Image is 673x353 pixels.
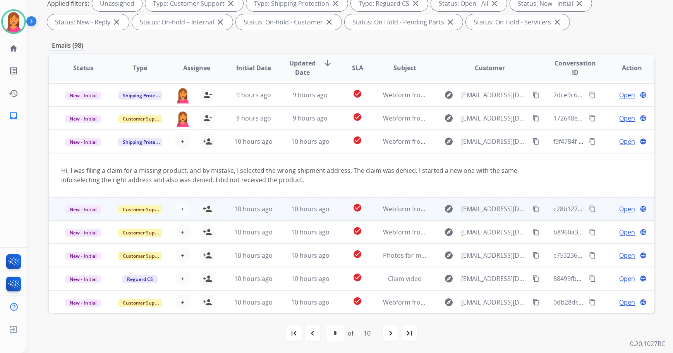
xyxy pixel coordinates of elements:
mat-icon: content_copy [589,91,596,98]
mat-icon: person_add [203,137,212,146]
span: New - Initial [65,229,101,237]
span: + [181,204,185,214]
mat-icon: close [446,17,455,27]
mat-icon: check_circle [353,203,362,212]
mat-icon: check_circle [353,136,362,145]
span: Webform from [EMAIL_ADDRESS][DOMAIN_NAME] on [DATE] [383,205,558,213]
span: 10 hours ago [234,298,273,307]
button: + [175,294,191,310]
span: 10 hours ago [291,137,330,146]
mat-icon: content_copy [589,275,596,282]
span: 7dce9c61-0a0b-4e2a-ae45-518011df61c4 [553,91,671,99]
button: + [175,134,191,149]
span: 10 hours ago [291,228,330,236]
span: f3f4784f-8eda-4058-8150-159214443a78 [553,137,668,146]
span: Updated Date [288,59,317,77]
mat-icon: explore [444,204,453,214]
mat-icon: content_copy [532,205,539,212]
img: agent-avatar [175,87,191,103]
span: Customer [475,63,505,72]
mat-icon: first_page [289,329,299,338]
span: 172648ea-de8f-4984-8bf2-665e24ce839b [553,114,670,122]
span: 10 hours ago [234,274,273,283]
span: + [181,137,185,146]
span: 10 hours ago [291,274,330,283]
img: agent-avatar [175,110,191,127]
mat-icon: close [112,17,121,27]
span: New - Initial [65,91,101,100]
mat-icon: content_copy [532,91,539,98]
span: New - Initial [65,205,101,214]
span: New - Initial [65,138,101,146]
span: Open [620,251,635,260]
mat-icon: person_add [203,274,212,283]
div: Status: On-hold - Customer [236,14,342,30]
mat-icon: last_page [405,329,414,338]
mat-icon: check_circle [353,112,362,122]
mat-icon: language [640,91,647,98]
mat-icon: content_copy [532,138,539,145]
p: Emails (98) [49,41,86,50]
mat-icon: content_copy [532,229,539,236]
span: 88499fb0-fb43-4b97-b032-5a00b784bd97 [553,274,672,283]
mat-icon: inbox [9,111,18,121]
span: Type [133,63,147,72]
th: Action [597,54,654,81]
span: Shipping Protection [118,138,171,146]
mat-icon: language [640,275,647,282]
mat-icon: navigate_before [308,329,317,338]
span: Subject [393,63,416,72]
span: 10 hours ago [234,228,273,236]
span: 10 hours ago [291,251,330,260]
span: Open [620,298,635,307]
span: 10 hours ago [291,298,330,307]
span: New - Initial [65,115,101,123]
mat-icon: close [553,17,562,27]
span: [EMAIL_ADDRESS][DOMAIN_NAME] [461,251,528,260]
span: Reguard CS [122,275,158,283]
span: Initial Date [236,63,271,72]
mat-icon: navigate_next [386,329,395,338]
div: Status: On Hold - Pending Parts [345,14,463,30]
mat-icon: explore [444,298,453,307]
span: Open [620,90,635,100]
mat-icon: content_copy [589,205,596,212]
button: + [175,248,191,263]
mat-icon: person_add [203,204,212,214]
span: + [181,227,185,237]
span: c28b1270-6147-42e9-9ed3-fe23563e70b9 [553,205,672,213]
span: b8960a3e-f371-48f0-9207-8b0b1d09bdee [553,228,672,236]
span: Open [620,274,635,283]
mat-icon: close [216,17,225,27]
span: Customer Support [118,299,168,307]
mat-icon: content_copy [532,275,539,282]
mat-icon: language [640,252,647,259]
span: Webform from [EMAIL_ADDRESS][DOMAIN_NAME] on [DATE] [383,298,558,307]
mat-icon: home [9,44,18,53]
span: Claim video [388,274,422,283]
span: 10 hours ago [291,205,330,213]
mat-icon: list_alt [9,66,18,76]
div: Status: On-hold – Internal [132,14,233,30]
button: + [175,271,191,286]
span: + [181,251,185,260]
span: Assignee [183,63,210,72]
span: [EMAIL_ADDRESS][DOMAIN_NAME] [461,204,528,214]
mat-icon: explore [444,274,453,283]
span: 9 hours ago [293,91,328,99]
span: 10 hours ago [234,251,273,260]
span: [EMAIL_ADDRESS][DOMAIN_NAME] [461,90,528,100]
mat-icon: content_copy [589,252,596,259]
mat-icon: person_add [203,227,212,237]
mat-icon: language [640,115,647,122]
span: Customer Support [118,205,168,214]
span: + [181,274,185,283]
div: 10 [357,325,377,341]
span: Open [620,114,635,123]
span: [EMAIL_ADDRESS][DOMAIN_NAME] [461,137,528,146]
span: Webform from [EMAIL_ADDRESS][DOMAIN_NAME] on [DATE] [383,228,558,236]
mat-icon: arrow_downward [323,59,332,68]
mat-icon: explore [444,90,453,100]
span: Webform from [EMAIL_ADDRESS][DOMAIN_NAME] on [DATE] [383,137,558,146]
div: Status: On Hold - Servicers [466,14,570,30]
